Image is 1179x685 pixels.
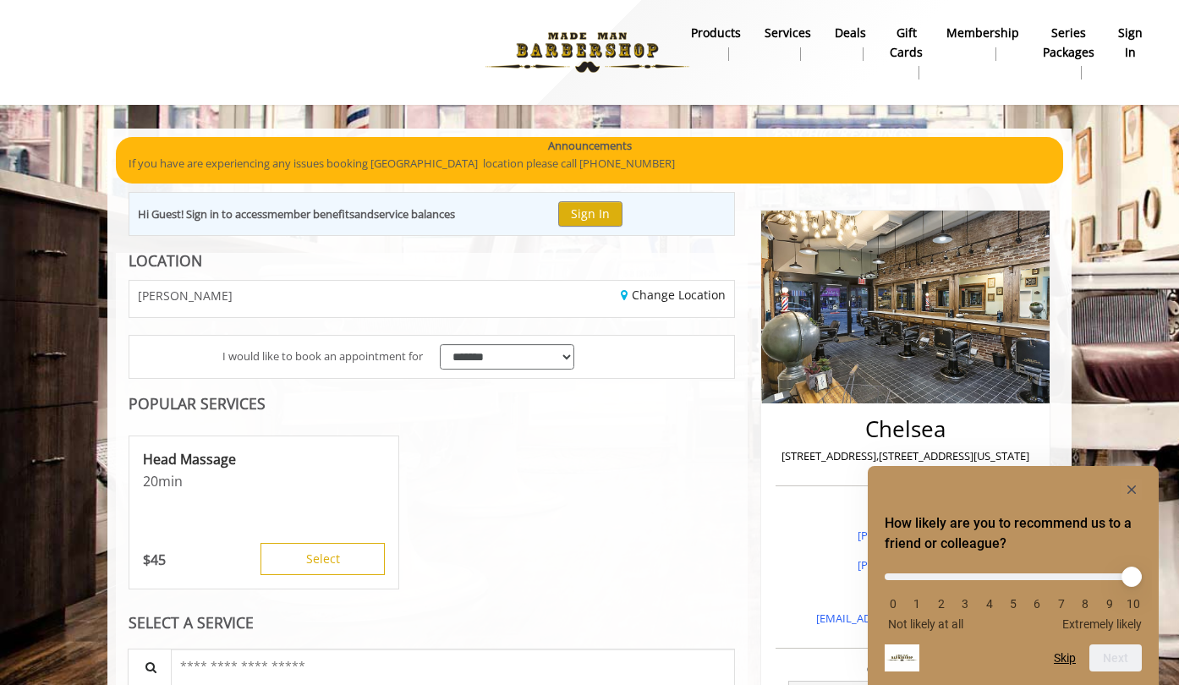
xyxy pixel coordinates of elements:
a: [PHONE_NUMBER] [858,528,953,543]
img: Made Man Barbershop logo [471,6,704,99]
a: Series packagesSeries packages [1031,21,1106,84]
li: 5 [1005,597,1022,611]
h2: Chelsea [780,417,1031,441]
span: [PERSON_NAME] [138,289,233,302]
b: gift cards [890,24,923,62]
button: Next question [1089,644,1142,671]
span: min [158,472,183,490]
button: Select [260,543,385,575]
li: 6 [1028,597,1045,611]
div: How likely are you to recommend us to a friend or colleague? Select an option from 0 to 10, with ... [885,479,1142,671]
a: Change Location [621,287,726,303]
p: [STREET_ADDRESS],[STREET_ADDRESS][US_STATE] [780,447,1031,465]
span: I would like to book an appointment for [222,348,423,365]
a: MembershipMembership [935,21,1031,65]
li: 1 [908,597,925,611]
b: service balances [374,206,455,222]
div: SELECT A SERVICE [129,615,735,631]
a: [PHONE_NUMBER] [858,557,953,573]
li: 8 [1077,597,1094,611]
b: products [691,24,741,42]
button: Sign In [558,201,622,226]
b: LOCATION [129,250,202,271]
h3: Phone [780,509,1031,521]
h2: How likely are you to recommend us to a friend or colleague? Select an option from 0 to 10, with ... [885,513,1142,554]
li: 7 [1053,597,1070,611]
b: Series packages [1043,24,1094,62]
li: 9 [1101,597,1118,611]
div: Hi Guest! Sign in to access and [138,205,455,223]
div: How likely are you to recommend us to a friend or colleague? Select an option from 0 to 10, with ... [885,561,1142,631]
p: 45 [143,551,166,569]
b: POPULAR SERVICES [129,393,266,414]
h3: Email [780,586,1031,598]
b: member benefits [267,206,354,222]
b: Services [765,24,811,42]
a: Productsproducts [679,21,753,65]
a: ServicesServices [753,21,823,65]
b: Deals [835,24,866,42]
span: Not likely at all [888,617,963,631]
button: Hide survey [1121,479,1142,500]
p: If you have are experiencing any issues booking [GEOGRAPHIC_DATA] location please call [PHONE_NUM... [129,155,1050,173]
p: Head Massage [143,450,385,469]
span: Extremely likely [1062,617,1142,631]
span: $ [143,551,151,569]
button: Skip [1054,651,1076,665]
a: Gift cardsgift cards [878,21,935,84]
a: sign insign in [1106,21,1154,65]
a: [EMAIL_ADDRESS][DOMAIN_NAME] [816,611,995,626]
li: 2 [933,597,950,611]
li: 0 [885,597,902,611]
li: 4 [981,597,998,611]
b: Announcements [548,137,632,155]
b: Membership [946,24,1019,42]
h3: Opening Hours [776,663,1035,675]
li: 3 [957,597,973,611]
li: 10 [1125,597,1142,611]
p: 20 [143,472,385,490]
b: sign in [1118,24,1143,62]
a: DealsDeals [823,21,878,65]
